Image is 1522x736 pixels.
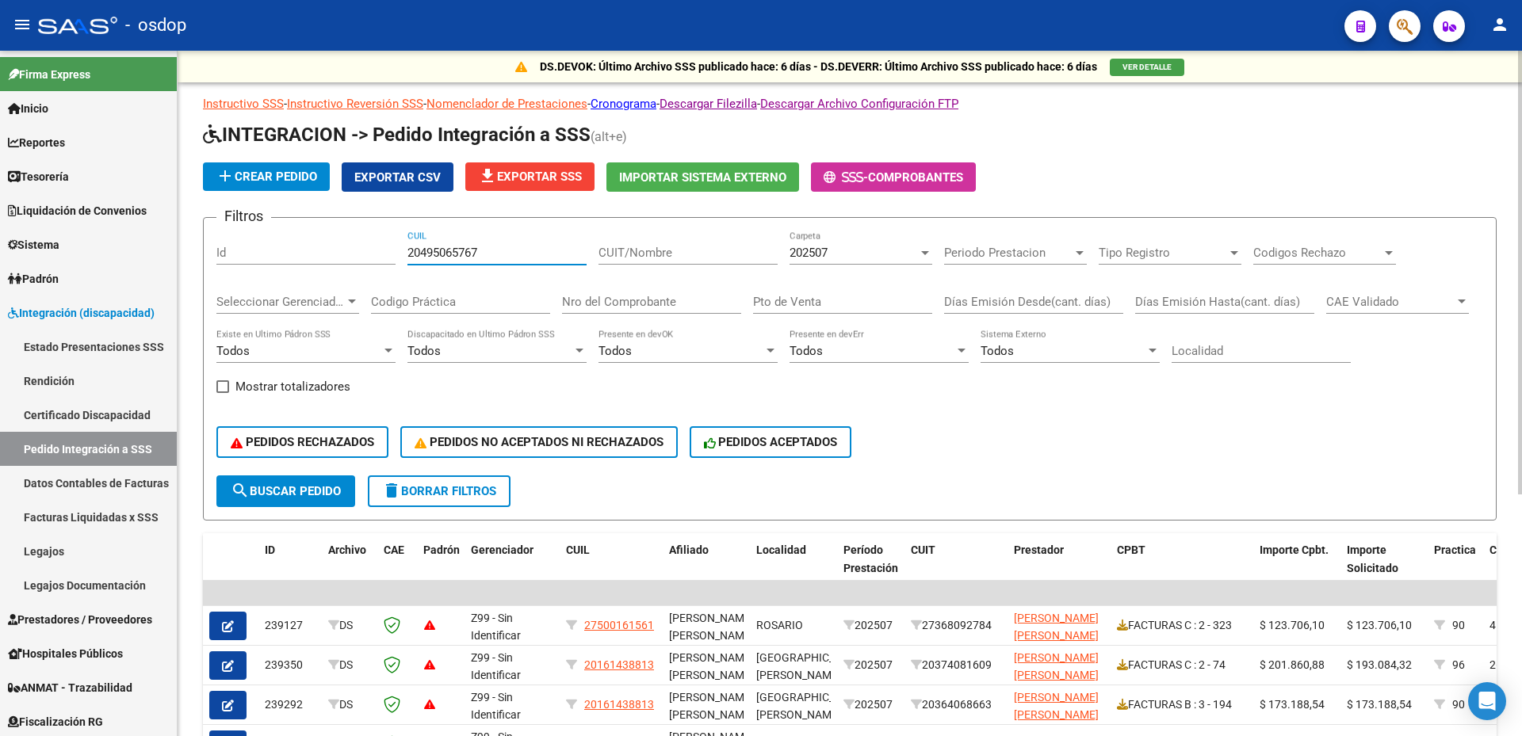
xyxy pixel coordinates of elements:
[1117,656,1247,674] div: FACTURAS C : 2 - 74
[911,696,1001,714] div: 20364068663
[868,170,963,185] span: Comprobantes
[203,97,284,111] a: Instructivo SSS
[669,612,754,661] span: [PERSON_NAME] [PERSON_NAME] , -
[216,426,388,458] button: PEDIDOS RECHAZADOS
[216,295,345,309] span: Seleccionar Gerenciador
[415,435,663,449] span: PEDIDOS NO ACEPTADOS NI RECHAZADOS
[760,97,958,111] a: Descargar Archivo Configuración FTP
[465,533,560,603] datatable-header-cell: Gerenciador
[407,344,441,358] span: Todos
[1452,619,1465,631] span: 90
[904,533,1008,603] datatable-header-cell: CUIT
[203,124,591,146] span: INTEGRACION -> Pedido Integración a SSS
[660,97,757,111] a: Descargar Filezilla
[704,435,838,449] span: PEDIDOS ACEPTADOS
[1347,543,1398,574] span: Importe Solicitado
[1122,63,1172,71] span: VER DETALLE
[756,619,803,631] span: ROSARIO
[382,484,496,498] span: Borrar Filtros
[690,426,852,458] button: PEDIDOS ACEPTADOS
[265,543,275,556] span: ID
[1489,619,1496,631] span: 4
[8,611,152,628] span: Prestadores / Proveedores
[591,97,656,111] a: Cronograma
[1468,682,1506,720] div: Open Intercom Messenger
[426,97,587,111] a: Nomenclador de Prestaciones
[231,435,374,449] span: PEDIDOS RECHAZADOS
[1326,295,1455,309] span: CAE Validado
[471,651,521,682] span: Z99 - Sin Identificar
[328,656,371,674] div: DS
[756,691,863,722] span: [GEOGRAPHIC_DATA][PERSON_NAME]
[669,543,709,556] span: Afiliado
[1260,619,1325,631] span: $ 123.706,10
[400,426,678,458] button: PEDIDOS NO ACEPTADOS NI RECHAZADOS
[584,698,654,711] span: 20161438813
[216,475,355,507] button: Buscar Pedido
[1253,533,1340,603] datatable-header-cell: Importe Cpbt.
[606,162,799,192] button: Importar Sistema Externo
[471,691,521,722] span: Z99 - Sin Identificar
[1117,543,1145,556] span: CPBT
[478,170,582,184] span: Exportar SSS
[216,170,317,184] span: Crear Pedido
[911,543,935,556] span: CUIT
[8,236,59,254] span: Sistema
[471,543,533,556] span: Gerenciador
[8,679,132,696] span: ANMAT - Trazabilidad
[8,134,65,151] span: Reportes
[8,713,103,730] span: Fiscalización RG
[322,533,377,603] datatable-header-cell: Archivo
[8,100,48,117] span: Inicio
[1260,543,1329,556] span: Importe Cpbt.
[1253,246,1382,260] span: Codigos Rechazo
[1014,651,1099,682] span: [PERSON_NAME] [PERSON_NAME]
[8,645,123,662] span: Hospitales Públicos
[824,170,868,185] span: -
[231,481,250,500] mat-icon: search
[203,162,330,191] button: Crear Pedido
[1347,698,1412,711] span: $ 173.188,54
[1117,696,1247,714] div: FACTURAS B : 3 - 194
[756,543,806,556] span: Localidad
[1434,543,1476,556] span: Practica
[216,205,271,227] h3: Filtros
[944,246,1073,260] span: Periodo Prestacion
[1452,658,1465,671] span: 96
[417,533,465,603] datatable-header-cell: Padrón
[1452,698,1465,711] span: 90
[368,475,511,507] button: Borrar Filtros
[216,166,235,185] mat-icon: add
[8,270,59,288] span: Padrón
[1340,533,1428,603] datatable-header-cell: Importe Solicitado
[1014,543,1064,556] span: Prestador
[423,543,460,556] span: Padrón
[258,533,322,603] datatable-header-cell: ID
[235,377,350,396] span: Mostrar totalizadores
[465,162,595,191] button: Exportar SSS
[1111,533,1253,603] datatable-header-cell: CPBT
[843,656,898,674] div: 202507
[8,168,69,185] span: Tesorería
[790,246,828,260] span: 202507
[1347,619,1412,631] span: $ 123.706,10
[8,66,90,83] span: Firma Express
[843,616,898,635] div: 202507
[328,696,371,714] div: DS
[584,658,654,671] span: 20161438813
[837,533,904,603] datatable-header-cell: Período Prestación
[203,95,1497,112] p: - - - - -
[619,170,786,185] span: Importar Sistema Externo
[1347,658,1412,671] span: $ 193.084,32
[911,616,1001,635] div: 27368092784
[231,484,341,498] span: Buscar Pedido
[342,162,453,192] button: Exportar CSV
[1110,59,1184,76] button: VER DETALLE
[566,543,590,556] span: CUIL
[540,58,1097,75] p: DS.DEVOK: Último Archivo SSS publicado hace: 6 días - DS.DEVERR: Último Archivo SSS publicado hac...
[843,696,898,714] div: 202507
[8,202,147,219] span: Liquidación de Convenios
[265,656,315,674] div: 239350
[125,8,186,43] span: - osdop
[8,304,155,322] span: Integración (discapacidad)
